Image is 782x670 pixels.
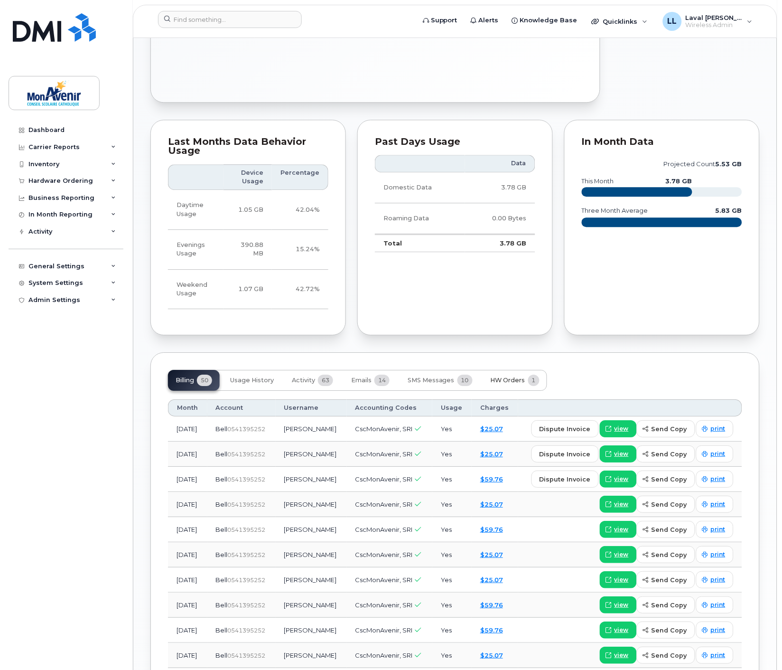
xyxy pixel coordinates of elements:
button: send copy [637,622,695,639]
tr: Weekdays from 6:00pm to 8:00am [168,230,328,270]
span: print [711,651,726,660]
button: send copy [637,471,695,488]
a: view [600,420,637,437]
span: 1 [528,375,540,386]
span: Bell [216,576,228,584]
span: CscMonAvenir, SRI [355,500,413,508]
td: 15.24% [272,230,328,270]
span: Laval [PERSON_NAME] [686,14,743,21]
a: $59.76 [480,475,503,483]
span: Bell [216,551,228,558]
td: 1.07 GB [223,270,272,310]
span: Bell [216,651,228,659]
span: CscMonAvenir, SRI [355,425,413,433]
span: 0541395252 [228,476,266,483]
span: CscMonAvenir, SRI [355,626,413,634]
td: 0.00 Bytes [465,203,535,234]
span: Bell [216,425,228,433]
th: Accounting Codes [347,399,433,416]
span: print [711,626,726,634]
td: Yes [432,643,472,668]
td: 1.05 GB [223,190,272,230]
span: dispute invoice [540,450,591,459]
button: send copy [637,596,695,613]
a: Support [416,11,464,30]
td: Yes [432,467,472,492]
a: view [600,647,637,664]
td: [PERSON_NAME] [276,492,347,517]
td: [DATE] [168,492,207,517]
span: send copy [652,500,687,509]
span: 0541395252 [228,526,266,533]
td: Yes [432,492,472,517]
span: 0541395252 [228,451,266,458]
a: $25.07 [480,576,503,584]
td: Yes [432,593,472,618]
a: view [600,622,637,639]
span: CscMonAvenir, SRI [355,601,413,609]
td: [DATE] [168,593,207,618]
span: 0541395252 [228,652,266,659]
td: [PERSON_NAME] [276,467,347,492]
th: Percentage [272,164,328,190]
button: send copy [637,647,695,664]
span: Bell [216,500,228,508]
span: dispute invoice [540,475,591,484]
span: 0541395252 [228,602,266,609]
a: $25.07 [480,500,503,508]
button: send copy [637,445,695,462]
a: print [696,445,734,462]
div: In Month Data [582,137,742,147]
tspan: 5.53 GB [716,160,742,168]
span: 14 [374,375,390,386]
th: Usage [432,399,472,416]
td: [DATE] [168,467,207,492]
text: projected count [664,160,742,168]
a: print [696,571,734,588]
a: view [600,521,637,538]
a: print [696,471,734,488]
a: $25.07 [480,651,503,659]
div: Laval Lai Yoon Hin [656,12,759,31]
a: print [696,496,734,513]
td: Yes [432,442,472,467]
span: view [614,475,629,483]
span: print [711,450,726,458]
span: print [711,525,726,534]
td: Daytime Usage [168,190,223,230]
span: send copy [652,651,687,660]
button: send copy [637,496,695,513]
td: [DATE] [168,442,207,467]
span: print [711,550,726,559]
span: 0541395252 [228,551,266,558]
span: CscMonAvenir, SRI [355,475,413,483]
td: [DATE] [168,517,207,542]
span: view [614,450,629,458]
text: 5.83 GB [716,207,742,214]
td: Yes [432,416,472,442]
span: CscMonAvenir, SRI [355,450,413,458]
a: view [600,496,637,513]
span: send copy [652,425,687,434]
span: HW Orders [491,377,525,384]
span: LL [668,16,677,27]
span: 0541395252 [228,576,266,584]
a: print [696,420,734,437]
span: 0541395252 [228,501,266,508]
a: Knowledge Base [505,11,584,30]
td: Domestic Data [375,172,465,203]
text: 3.78 GB [666,178,692,185]
td: 42.72% [272,270,328,310]
span: send copy [652,576,687,585]
td: [DATE] [168,542,207,567]
a: $59.76 [480,601,503,609]
a: $59.76 [480,526,503,533]
td: [DATE] [168,618,207,643]
button: dispute invoice [531,445,599,462]
a: print [696,596,734,613]
span: Support [431,16,457,25]
span: Bell [216,526,228,533]
button: dispute invoice [531,471,599,488]
span: send copy [652,550,687,559]
th: Charges [472,399,518,416]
